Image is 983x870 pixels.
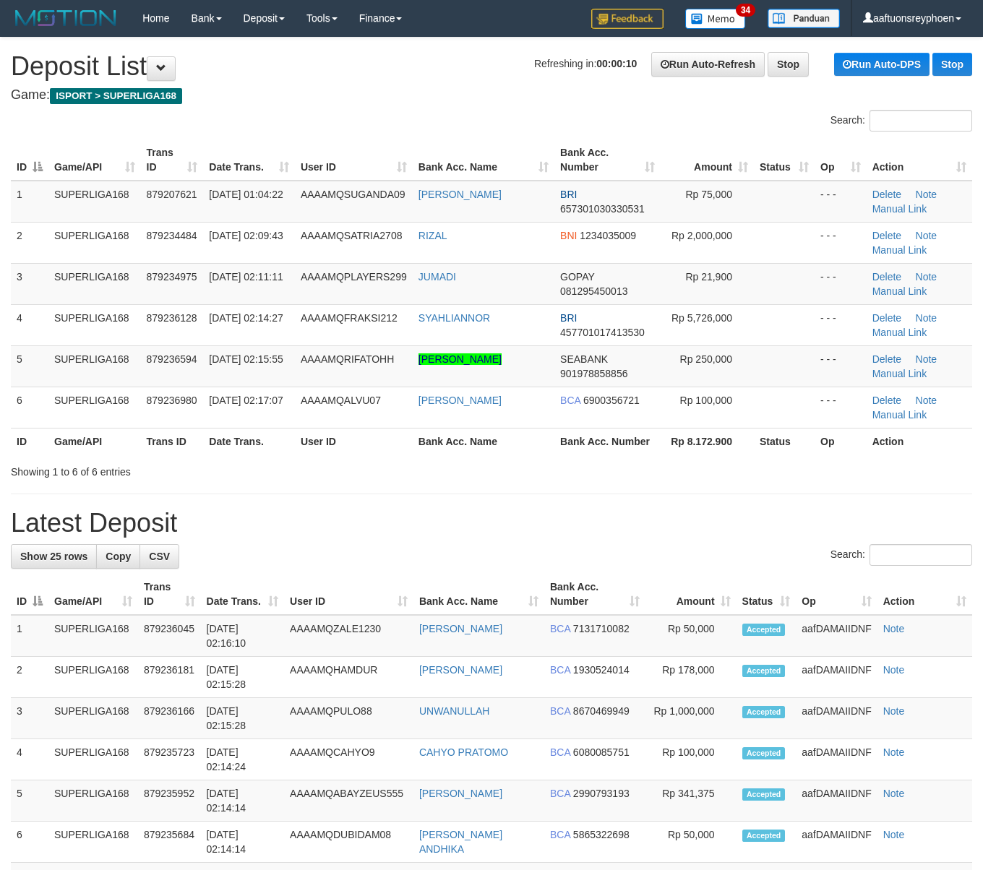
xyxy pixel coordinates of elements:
a: Manual Link [872,368,927,379]
a: UNWANULLAH [419,705,490,717]
span: BCA [550,829,570,840]
th: Game/API: activate to sort column ascending [48,139,141,181]
td: AAAAMQPULO88 [284,698,413,739]
th: Status [754,428,815,455]
span: Rp 250,000 [680,353,732,365]
td: 5 [11,345,48,387]
h1: Latest Deposit [11,509,972,538]
a: [PERSON_NAME] ANDHIKA [419,829,502,855]
th: Amount: activate to sort column ascending [661,139,754,181]
span: 879234484 [147,230,197,241]
span: BCA [550,705,570,717]
th: User ID [295,428,413,455]
span: AAAAMQALVU07 [301,395,381,406]
th: Bank Acc. Name: activate to sort column ascending [413,574,544,615]
th: User ID: activate to sort column ascending [295,139,413,181]
td: AAAAMQDUBIDAM08 [284,822,413,863]
span: 879234975 [147,271,197,283]
td: Rp 100,000 [645,739,737,780]
img: MOTION_logo.png [11,7,121,29]
span: Accepted [742,624,786,636]
th: Game/API [48,428,141,455]
td: 879235684 [138,822,201,863]
th: Trans ID: activate to sort column ascending [141,139,204,181]
span: Accepted [742,706,786,718]
th: Date Trans. [203,428,295,455]
label: Search: [830,110,972,132]
a: Delete [872,230,901,241]
img: Button%20Memo.svg [685,9,746,29]
span: BCA [560,395,580,406]
span: Rp 2,000,000 [671,230,732,241]
th: Amount: activate to sort column ascending [645,574,737,615]
td: SUPERLIGA168 [48,345,141,387]
span: [DATE] 02:11:11 [209,271,283,283]
span: AAAAMQSUGANDA09 [301,189,405,200]
td: SUPERLIGA168 [48,780,138,822]
div: Showing 1 to 6 of 6 entries [11,459,399,479]
td: SUPERLIGA168 [48,615,138,657]
td: Rp 1,000,000 [645,698,737,739]
span: Copy 901978858856 to clipboard [560,368,627,379]
td: 6 [11,822,48,863]
th: Op [815,428,867,455]
span: BCA [550,664,570,676]
span: BCA [550,788,570,799]
span: Accepted [742,830,786,842]
span: BCA [550,623,570,634]
span: Copy 6080085751 to clipboard [573,746,630,758]
img: Feedback.jpg [591,9,664,29]
td: 4 [11,304,48,345]
td: 879236166 [138,698,201,739]
td: 1 [11,615,48,657]
a: Manual Link [872,244,927,256]
a: Note [883,829,905,840]
a: Manual Link [872,285,927,297]
a: Stop [932,53,972,76]
span: Rp 100,000 [680,395,732,406]
td: aafDAMAIIDNF [796,780,877,822]
span: ISPORT > SUPERLIGA168 [50,88,182,104]
a: SYAHLIANNOR [418,312,490,324]
span: [DATE] 02:15:55 [209,353,283,365]
th: Date Trans.: activate to sort column ascending [201,574,285,615]
td: aafDAMAIIDNF [796,739,877,780]
span: Rp 21,900 [685,271,732,283]
th: Status: activate to sort column ascending [737,574,797,615]
td: 879235952 [138,780,201,822]
span: AAAAMQPLAYERS299 [301,271,407,283]
span: Copy 6900356721 to clipboard [583,395,640,406]
td: [DATE] 02:14:24 [201,739,285,780]
td: [DATE] 02:14:14 [201,822,285,863]
td: 879235723 [138,739,201,780]
span: AAAAMQSATRIA2708 [301,230,403,241]
td: - - - [815,387,867,428]
span: 879207621 [147,189,197,200]
span: Copy [106,551,131,562]
a: Delete [872,353,901,365]
span: Copy 5865322698 to clipboard [573,829,630,840]
td: SUPERLIGA168 [48,657,138,698]
a: Run Auto-Refresh [651,52,765,77]
td: SUPERLIGA168 [48,739,138,780]
td: - - - [815,263,867,304]
a: JUMADI [418,271,456,283]
td: SUPERLIGA168 [48,387,141,428]
a: CSV [139,544,179,569]
th: Bank Acc. Number: activate to sort column ascending [544,574,645,615]
a: [PERSON_NAME] [419,788,502,799]
a: [PERSON_NAME] [418,189,502,200]
th: ID [11,428,48,455]
td: - - - [815,181,867,223]
a: Manual Link [872,409,927,421]
span: Copy 457701017413530 to clipboard [560,327,645,338]
span: [DATE] 02:17:07 [209,395,283,406]
td: AAAAMQZALE1230 [284,615,413,657]
span: AAAAMQFRAKSI212 [301,312,398,324]
a: Note [883,705,905,717]
a: Note [916,395,937,406]
a: Manual Link [872,203,927,215]
span: Copy 1234035009 to clipboard [580,230,636,241]
span: Accepted [742,788,786,801]
a: Show 25 rows [11,544,97,569]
